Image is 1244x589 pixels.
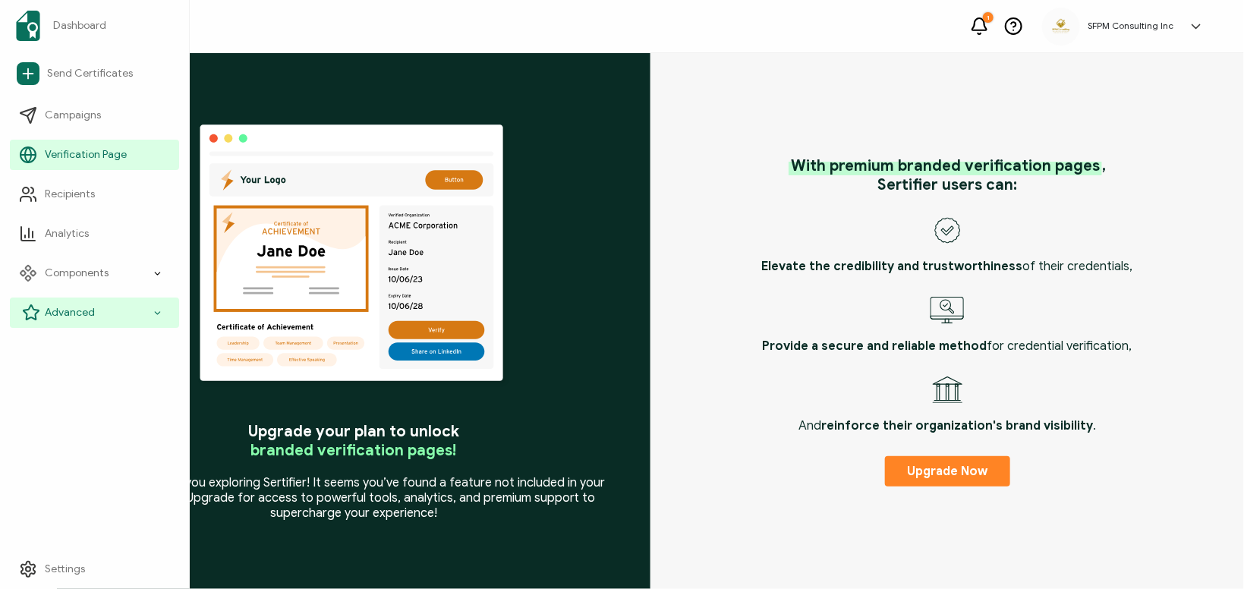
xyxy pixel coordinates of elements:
p: Upgrade your plan to unlock [248,422,459,460]
img: eb0aa42c-f73e-4ef0-80ee-ea7e709d35d7.png [1050,16,1072,36]
img: Feature Image [197,122,510,388]
button: Upgrade Now [885,456,1010,487]
a: Dashboard [10,5,179,47]
span: Advanced [45,305,95,320]
span: Send Certificates [47,66,133,81]
a: Recipients [10,179,179,209]
a: Send Certificates [10,56,179,91]
p: of their credentials, [762,259,1133,274]
b: Provide a secure and reliable method [763,339,987,354]
span: Settings [45,562,85,577]
span: Verification Page [45,147,127,162]
p: , Sertifier users can: [789,156,1106,194]
p: Excited to see you exploring Sertifier! It seems you’ve found a feature not included in your curr... [87,475,620,521]
iframe: Chat Widget [1168,516,1244,589]
b: Elevate the credibility and trustworthiness [762,259,1023,274]
span: Analytics [45,226,89,241]
a: Analytics [10,219,179,249]
div: 1 [983,12,994,23]
span: Recipients [45,187,95,202]
b: reinforce their organization's brand visibility [821,418,1093,433]
span: Campaigns [45,108,101,123]
h5: SFPM Consulting Inc [1088,20,1173,31]
p: And . [798,418,1096,433]
a: Verification Page [10,140,179,170]
p: for credential verification, [763,339,1132,354]
span: Dashboard [53,18,106,33]
span: branded verification pages! [251,441,457,460]
img: sertifier-logomark-colored.svg [16,11,40,41]
span: With premium branded verification pages [789,156,1102,175]
a: Settings [10,554,179,584]
a: Campaigns [10,100,179,131]
span: Components [45,266,109,281]
span: Upgrade Now [907,465,987,477]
